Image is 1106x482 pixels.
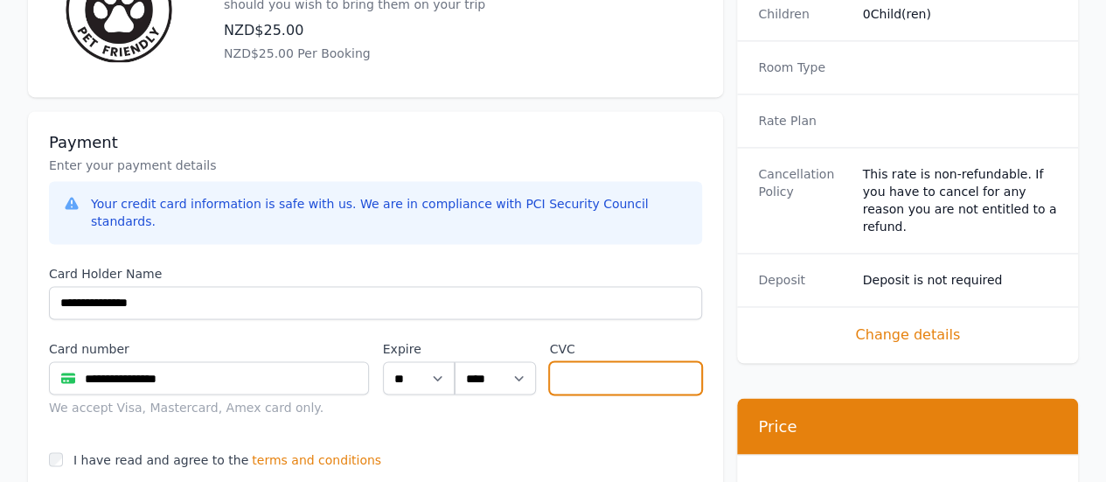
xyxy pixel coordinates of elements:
[224,45,591,62] p: NZD$25.00 Per Booking
[49,132,702,153] h3: Payment
[758,271,848,289] dt: Deposit
[758,325,1057,346] span: Change details
[49,340,369,358] label: Card number
[49,157,702,174] p: Enter your payment details
[91,195,688,230] div: Your credit card information is safe with us. We are in compliance with PCI Security Council stan...
[73,452,248,466] label: I have read and agree to the
[758,5,848,23] dt: Children
[863,165,1057,235] div: This rate is non-refundable. If you have to cancel for any reason you are not entitled to a refund.
[455,340,536,358] label: .
[758,112,848,129] dt: Rate Plan
[49,265,702,283] label: Card Holder Name
[863,271,1057,289] dd: Deposit is not required
[863,5,1057,23] dd: 0 Child(ren)
[49,398,369,416] div: We accept Visa, Mastercard, Amex card only.
[758,59,848,76] dt: Room Type
[549,340,702,358] label: CVC
[758,416,1057,437] h3: Price
[252,451,381,468] span: terms and conditions
[224,20,591,41] p: NZD$25.00
[758,165,848,235] dt: Cancellation Policy
[383,340,455,358] label: Expire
